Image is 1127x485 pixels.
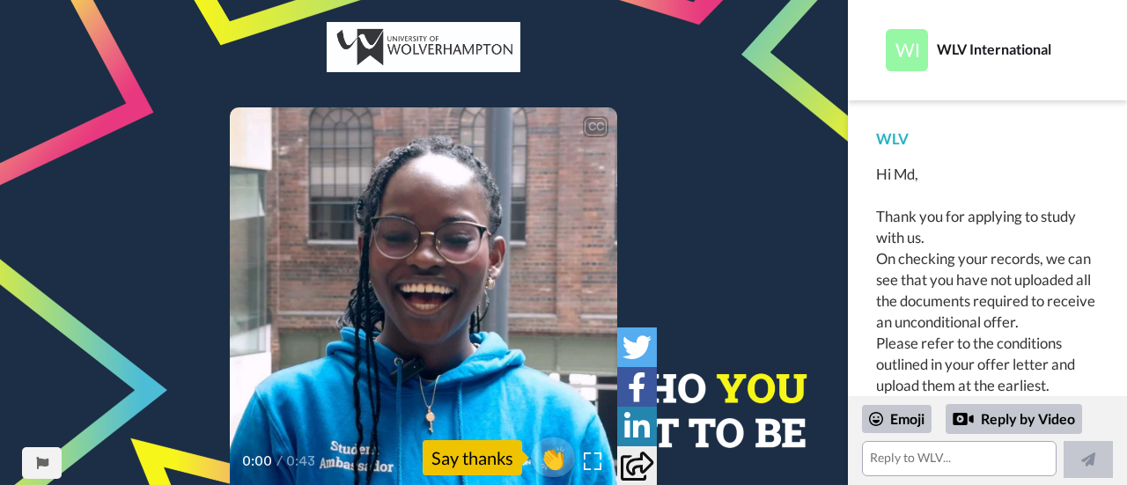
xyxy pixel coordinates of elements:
button: 👏 [531,437,575,477]
img: Profile Image [886,29,928,71]
div: Emoji [862,405,932,433]
div: Hi Md, Thank you for applying to study with us. On checking your records, we can see that you hav... [876,164,1099,417]
span: / [276,451,283,472]
span: 0:43 [286,451,317,472]
div: CC [585,118,607,136]
div: Reply by Video [953,408,974,430]
span: 0:00 [242,451,273,472]
span: 👏 [531,444,575,472]
div: WLV International [937,40,1098,57]
div: WLV [876,129,1099,150]
img: c0db3496-36db-47dd-bc5f-9f3a1f8391a7 [327,22,520,72]
div: Say thanks [423,440,522,475]
div: Reply by Video [946,404,1082,434]
img: Full screen [584,452,601,470]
